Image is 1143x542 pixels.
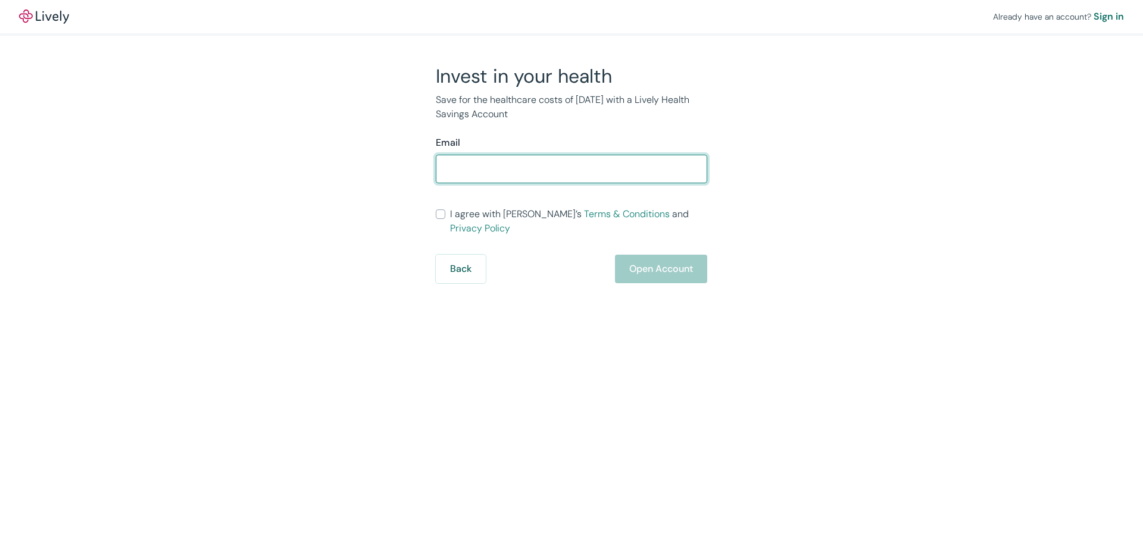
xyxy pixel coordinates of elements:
label: Email [436,136,460,150]
a: Sign in [1094,10,1124,24]
a: Terms & Conditions [584,208,670,220]
a: LivelyLively [19,10,69,24]
a: Privacy Policy [450,222,510,234]
span: I agree with [PERSON_NAME]’s and [450,207,707,236]
img: Lively [19,10,69,24]
h2: Invest in your health [436,64,707,88]
button: Back [436,255,486,283]
div: Already have an account? [993,10,1124,24]
p: Save for the healthcare costs of [DATE] with a Lively Health Savings Account [436,93,707,121]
